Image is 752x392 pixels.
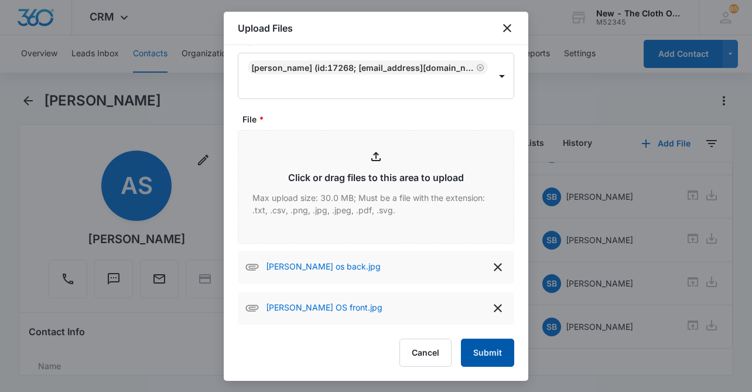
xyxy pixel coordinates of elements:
[251,63,474,73] div: [PERSON_NAME] (ID:17268; [EMAIL_ADDRESS][DOMAIN_NAME]; 2397583660)
[461,339,514,367] button: Submit
[242,113,519,125] label: File
[500,21,514,35] button: close
[266,301,382,315] p: [PERSON_NAME] OS front.jpg
[474,63,484,71] div: Remove Ashley Simmons (ID:17268; ashleysimmons_13@aol.com; 2397583660)
[488,258,507,277] button: delete
[266,260,381,274] p: [PERSON_NAME] os back.jpg
[238,21,293,35] h1: Upload Files
[399,339,452,367] button: Cancel
[488,299,507,318] button: delete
